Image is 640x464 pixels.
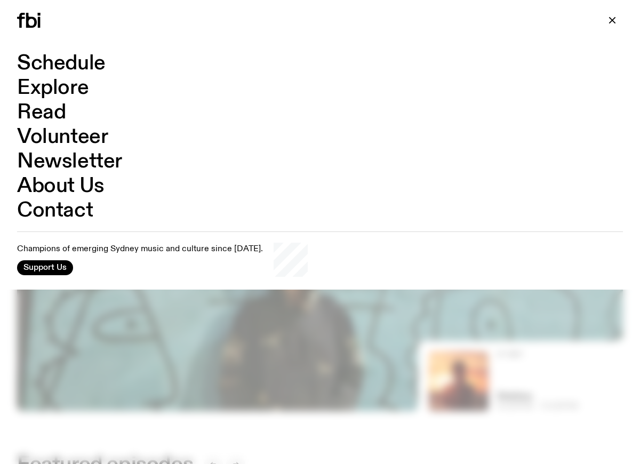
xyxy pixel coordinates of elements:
[17,176,105,196] a: About Us
[23,263,67,273] span: Support Us
[17,127,108,147] a: Volunteer
[17,201,93,221] a: Contact
[17,244,263,254] p: Champions of emerging Sydney music and culture since [DATE].
[17,53,106,74] a: Schedule
[17,260,73,275] button: Support Us
[17,151,122,172] a: Newsletter
[17,102,66,123] a: Read
[17,78,89,98] a: Explore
